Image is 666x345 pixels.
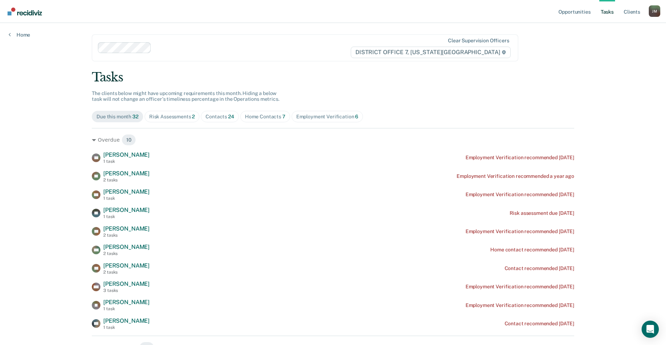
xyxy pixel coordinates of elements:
[103,270,150,275] div: 2 tasks
[103,325,150,330] div: 1 task
[103,225,150,232] span: [PERSON_NAME]
[149,114,195,120] div: Risk Assessments
[103,244,150,250] span: [PERSON_NAME]
[296,114,359,120] div: Employment Verification
[122,134,136,146] span: 10
[457,173,574,179] div: Employment Verification recommended a year ago
[92,90,279,102] span: The clients below might have upcoming requirements this month. Hiding a below task will not chang...
[466,302,574,308] div: Employment Verification recommended [DATE]
[642,321,659,338] div: Open Intercom Messenger
[466,228,574,235] div: Employment Verification recommended [DATE]
[9,32,30,38] a: Home
[8,8,42,15] img: Recidiviz
[649,5,660,17] div: J M
[466,192,574,198] div: Employment Verification recommended [DATE]
[490,247,574,253] div: Home contact recommended [DATE]
[96,114,138,120] div: Due this month
[103,151,150,158] span: [PERSON_NAME]
[466,155,574,161] div: Employment Verification recommended [DATE]
[505,321,574,327] div: Contact recommended [DATE]
[103,196,150,201] div: 1 task
[103,188,150,195] span: [PERSON_NAME]
[448,38,509,44] div: Clear supervision officers
[103,170,150,177] span: [PERSON_NAME]
[103,299,150,306] span: [PERSON_NAME]
[103,251,150,256] div: 2 tasks
[192,114,195,119] span: 2
[103,317,150,324] span: [PERSON_NAME]
[103,288,150,293] div: 3 tasks
[92,134,574,146] div: Overdue 10
[351,47,510,58] span: DISTRICT OFFICE 7, [US_STATE][GEOGRAPHIC_DATA]
[103,233,150,238] div: 2 tasks
[103,262,150,269] span: [PERSON_NAME]
[245,114,285,120] div: Home Contacts
[92,70,574,85] div: Tasks
[466,284,574,290] div: Employment Verification recommended [DATE]
[206,114,234,120] div: Contacts
[505,265,574,271] div: Contact recommended [DATE]
[103,207,150,213] span: [PERSON_NAME]
[355,114,358,119] span: 6
[103,306,150,311] div: 1 task
[103,178,150,183] div: 2 tasks
[103,280,150,287] span: [PERSON_NAME]
[510,210,574,216] div: Risk assessment due [DATE]
[103,159,150,164] div: 1 task
[282,114,285,119] span: 7
[228,114,234,119] span: 24
[649,5,660,17] button: Profile dropdown button
[103,214,150,219] div: 1 task
[132,114,138,119] span: 32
